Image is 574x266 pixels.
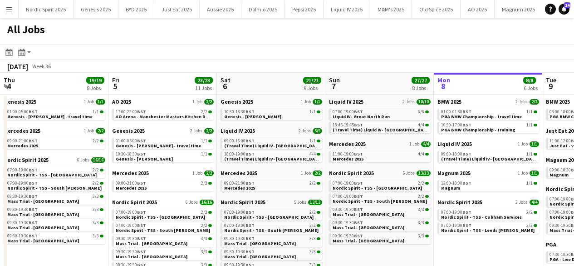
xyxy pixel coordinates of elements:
span: 2/2 [530,99,539,105]
span: 13/13 [308,200,322,205]
span: 10:30-18:30 [116,152,146,156]
span: PGA BMW Championship - training [441,127,515,133]
span: BST [137,222,146,228]
span: BST [462,122,471,128]
span: 1/1 [530,171,539,176]
button: Pepsi 2025 [285,0,324,18]
a: Nordic Spirit 20255 Jobs13/13 [221,199,322,206]
div: Liquid IV 20251 Job1/109:00-18:00BST1/1(Travel Time) Liquid IV- [GEOGRAPHIC_DATA] [437,141,539,170]
button: Aussie 2025 [200,0,241,18]
div: Genesis 20251 Job1/110:30-18:30BST1/1Genesis - [PERSON_NAME] [221,98,322,127]
span: 10/10 [417,99,431,105]
span: 10:30-18:30 [224,110,255,114]
span: 16/16 [200,200,214,205]
a: 01:00-05:00BST1/1Genesis - [PERSON_NAME] - travel time [7,109,103,119]
span: 09:00-16:00 [224,139,255,143]
span: 07:00-19:00 [224,210,255,215]
a: 09:30-19:30BST3/3Mass Trial - [GEOGRAPHIC_DATA] [333,220,429,230]
span: 01:00-05:00 [116,139,146,143]
span: 1 Job [518,141,528,147]
a: 09:30-19:30BST3/3Mass Trial - [GEOGRAPHIC_DATA] [224,236,320,246]
span: 1/1 [526,152,533,156]
span: Genesis 2025 [112,127,145,134]
span: 4/4 [418,152,424,156]
span: 2 Jobs [515,200,528,205]
a: 09:30-19:30BST3/3Mass Trial - [GEOGRAPHIC_DATA] [333,233,429,243]
a: Mercedes 20251 Job2/2 [221,170,322,176]
span: Mass Trial - Leeds [333,225,404,231]
a: 10:30-17:00BST1/1PGA BMW Championship - training [441,122,537,132]
span: Nordic Spirit 2025 [4,156,49,163]
span: 2/2 [418,194,424,199]
span: 6 Jobs [77,157,89,163]
span: 07:00-19:00 [333,110,363,114]
span: BST [245,249,255,255]
span: 1/1 [96,99,105,105]
span: 5 Jobs [294,200,306,205]
span: 2/2 [201,223,207,228]
span: Mass Trial - Brighton City Centre [116,241,187,246]
button: Nordic Spirit 2025 [19,0,74,18]
span: Nordic Spirit 2025 [437,199,482,206]
span: BST [462,151,471,157]
a: 07:00-19:00BST6/6Liquid IV- Great North Run [333,109,429,119]
span: Mass Trial - Leeds [7,211,79,217]
span: Mass Trial - Brighton City Centre [7,198,79,204]
span: 1 Job [301,99,311,105]
span: 4/4 [309,152,316,156]
span: (Travel Time) Liquid IV- Great North Run [224,143,322,149]
span: Nordic Spirit 2025 [329,170,374,176]
span: BST [354,151,363,157]
span: BST [245,138,255,144]
span: AO 2025 [112,98,131,105]
div: Magnum 20251 Job1/112:00-18:00BST1/1Magnum [437,170,539,199]
span: Genesis - Arnold Clark - travel time [7,114,93,120]
a: AO 20251 Job2/2 [112,98,214,105]
a: 10:30-18:30BST1/1Genesis - [PERSON_NAME] [224,109,320,119]
span: 5 Jobs [402,171,415,176]
span: BST [245,236,255,241]
span: 2/2 [204,171,214,176]
a: Genesis 20252 Jobs2/2 [112,127,214,134]
span: 18:45-19:45 [333,123,363,127]
span: BST [245,109,255,115]
span: Liquid IV 2025 [437,141,472,147]
span: BST [462,222,471,228]
span: Mercedes 2025 [112,170,149,176]
span: BST [29,193,38,199]
span: Nordic Spirit 2025 [221,199,265,206]
span: 11:00-19:00 [333,152,363,156]
span: 2 Jobs [190,128,202,134]
a: Nordic Spirit 20256 Jobs16/16 [112,199,214,206]
button: Old Spice 2025 [412,0,461,18]
a: Magnum 20251 Job1/1 [437,170,539,176]
span: Nordic Spirit - TSS - Donington Park [116,214,205,220]
span: 09:30-19:30 [116,236,146,241]
span: 1 Job [518,171,528,176]
span: 1/1 [201,139,207,143]
span: 09:30-19:30 [7,234,38,238]
a: 09:30-19:30BST3/3Mass Trial - [GEOGRAPHIC_DATA] [116,249,212,259]
button: AO 2025 [461,0,495,18]
span: 1/1 [309,139,316,143]
span: Mass Trial - London Cardinal Place [7,225,79,231]
a: 01:00-05:00BST1/1Genesis - [PERSON_NAME] - travel time [116,138,212,148]
span: Liquid IV 2025 [329,98,363,105]
span: 1 Job [192,99,202,105]
span: BST [29,233,38,239]
span: 07:00-19:00 [7,168,38,172]
span: 1/1 [526,181,533,186]
span: BST [354,180,363,186]
span: 01:00-01:30 [441,110,471,114]
span: 2/2 [93,181,99,186]
span: 2/2 [309,223,316,228]
span: Nordic Spirit - TSS - South Mimms [116,227,210,233]
span: BST [137,236,146,241]
a: 07:00-19:00BST2/2Nordic Spirit - TSS - Leeds [PERSON_NAME] [441,222,537,233]
a: 18:00-19:00BST4/4(Travel Time) Liquid IV- [GEOGRAPHIC_DATA] [224,151,320,161]
span: 09:00-21:00 [224,181,255,186]
div: Mercedes 20251 Job2/209:00-21:00BST2/2Mercedes 2025 [4,127,105,156]
span: 09:30-19:30 [333,221,363,225]
span: 16/16 [91,157,105,163]
span: BMW 2025 [546,98,570,105]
